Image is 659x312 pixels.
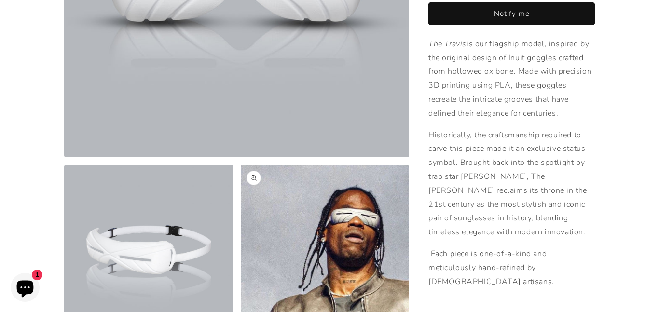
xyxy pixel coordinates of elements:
[428,248,554,287] span: Each piece is one-of-a-kind and meticulously hand-refined by [DEMOGRAPHIC_DATA] artisans.
[428,37,595,121] p: is our flagship model, inspired by the original design of Inuit goggles crafted from hollowed ox ...
[8,273,42,304] inbox-online-store-chat: Shopify online store chat
[428,128,595,239] p: Historically, the craftsmanship required to carve this piece made it an exclusive status symbol. ...
[428,39,467,49] em: The Travis
[428,2,595,25] button: Notify me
